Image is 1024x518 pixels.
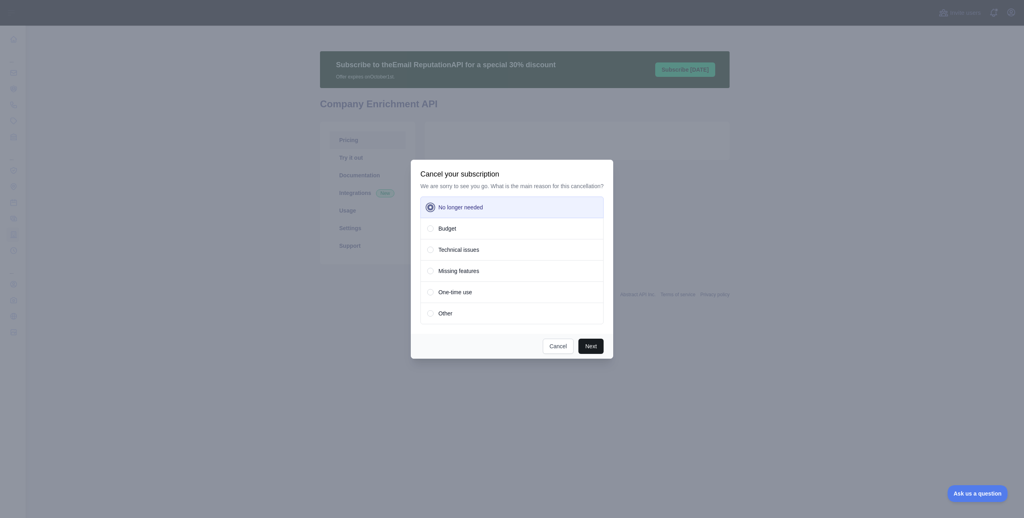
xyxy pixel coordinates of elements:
span: One-time use [438,288,472,296]
span: Other [438,309,452,317]
p: We are sorry to see you go. What is the main reason for this cancellation? [420,182,604,190]
h3: Cancel your subscription [420,169,604,179]
button: Next [578,339,604,354]
iframe: Toggle Customer Support [948,485,1008,502]
span: No longer needed [438,203,483,211]
span: Budget [438,225,456,233]
button: Cancel [543,339,574,354]
span: Missing features [438,267,479,275]
span: Technical issues [438,246,479,254]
